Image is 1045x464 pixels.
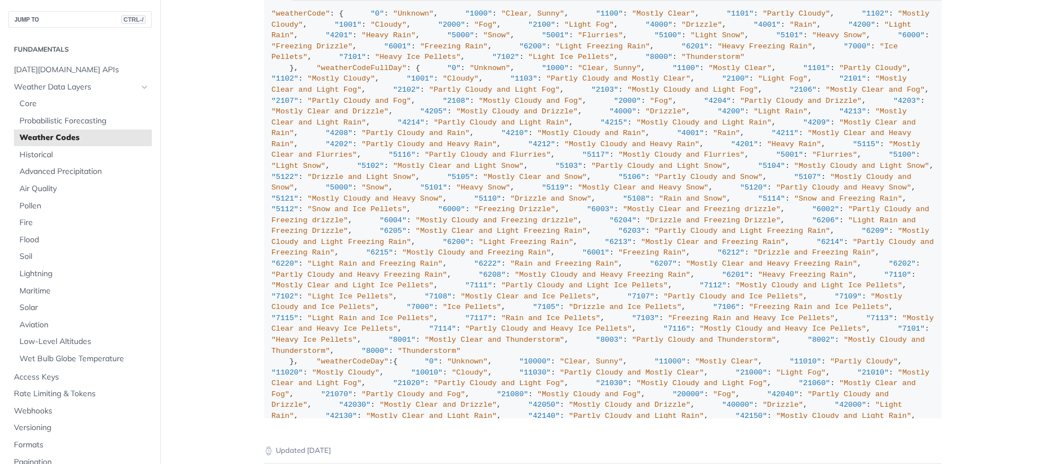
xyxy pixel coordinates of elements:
span: "Unknown" [470,64,511,72]
span: Weather Data Layers [14,82,137,93]
span: "5106" [618,173,646,181]
span: "0" [370,9,384,18]
span: "Partly Cloudy and Drizzle" [740,97,862,105]
span: "6000" [898,31,925,39]
span: "6204" [610,216,637,224]
span: "1100" [596,9,623,18]
span: "1001" [334,21,361,29]
span: "4202" [325,140,353,148]
span: "8000" [646,53,673,61]
a: Advanced Precipitation [14,163,152,180]
span: Advanced Precipitation [19,166,149,177]
span: "5116" [389,151,416,159]
span: "Partly Cloudy and Rain" [361,129,469,137]
span: "6213" [605,238,632,246]
span: "2106" [790,86,817,94]
span: "5107" [794,173,821,181]
span: "Partly Cloudy and Freezing drizzle" [271,205,934,224]
span: "5119" [542,183,569,192]
span: "Freezing Drizzle" [474,205,556,213]
span: "2107" [271,97,299,105]
a: Lightning [14,266,152,282]
span: [DATE][DOMAIN_NAME] APIs [14,64,149,76]
span: "Freezing Drizzle" [271,42,353,51]
span: "5117" [582,151,610,159]
span: "Mostly Cloudy and Thunderstorm" [271,336,929,355]
span: Lightning [19,268,149,280]
span: "weatherCodeDay" [316,357,389,366]
span: "11020" [271,368,303,377]
span: "11010" [790,357,821,366]
span: "Mostly Cloudy and Light Fog" [627,86,758,94]
span: "2000" [614,97,641,105]
span: "Mostly Clear and Fog" [271,379,920,398]
span: "Partly Cloudy and Heavy Ice Pellets" [465,325,632,333]
span: "Rain" [790,21,817,29]
a: Historical [14,147,152,163]
a: Pollen [14,198,152,214]
span: "7107" [627,292,655,301]
span: "4209" [803,118,830,127]
span: "Partly Cloudy and Light Snow" [591,162,726,170]
span: "Light Freezing Rain" [555,42,650,51]
span: "Partly Cloudy and Ice Pellets" [663,292,803,301]
span: "5114" [758,194,785,203]
span: "7117" [465,314,492,322]
span: "5102" [357,162,384,170]
span: "6220" [271,260,299,268]
span: "7116" [663,325,691,333]
a: Solar [14,300,152,316]
span: "Light Fog" [564,21,614,29]
span: "Rain" [713,129,740,137]
a: Weather Data LayersHide subpages for Weather Data Layers [8,79,152,96]
span: "7102" [492,53,519,61]
span: "5000" [447,31,474,39]
span: "Mostly Clear and Drizzle" [271,107,389,116]
span: "7101" [339,53,367,61]
span: "Partly Cloudy and Heavy Rain" [361,140,497,148]
span: "Mostly Cloudy and Drizzle" [456,107,578,116]
a: Webhooks [8,403,152,420]
span: "6200" [443,238,470,246]
span: "Mostly Cloudy" [312,368,380,377]
span: "Light Rain" [754,107,808,116]
span: "Rain and Ice Pellets" [501,314,600,322]
a: Versioning [8,420,152,436]
span: "5112" [271,205,299,213]
span: "6209" [861,227,889,235]
button: JUMP TOCTRL-/ [8,11,152,28]
span: Versioning [14,422,149,433]
span: "4204" [704,97,731,105]
span: "Partly Cloudy and Light Fog" [429,86,560,94]
span: "7108" [424,292,452,301]
span: "6208" [479,271,506,279]
span: Aviation [19,320,149,331]
span: "Drizzle and Light Snow" [308,173,415,181]
span: "Partly Cloudy and Snow" [655,173,762,181]
span: "Ice Pellets" [443,303,501,311]
span: "2100" [722,74,749,83]
span: "7109" [835,292,862,301]
span: "Mostly Cloudy and Light Snow" [794,162,929,170]
span: "6203" [618,227,646,235]
span: Access Keys [14,372,149,383]
span: "5105" [447,173,474,181]
span: "Clear, Sunny" [501,9,564,18]
span: "Heavy Ice Pellets" [375,53,460,61]
span: "Heavy Rain" [767,140,821,148]
span: "Mostly Clear and Freezing Rain" [641,238,785,246]
span: "7105" [533,303,560,311]
span: "7101" [898,325,925,333]
span: "Mostly Clear and Snow" [483,173,587,181]
span: "Light Rain and Freezing Rain" [308,260,443,268]
span: "6001" [384,42,412,51]
span: "6207" [650,260,677,268]
span: "5104" [758,162,785,170]
span: "Fog" [650,97,673,105]
a: Core [14,96,152,112]
span: "6201" [722,271,749,279]
span: "7106" [713,303,740,311]
span: "Light Snow" [271,162,325,170]
span: "7111" [465,281,492,290]
span: "Thunderstorm" [398,347,460,355]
